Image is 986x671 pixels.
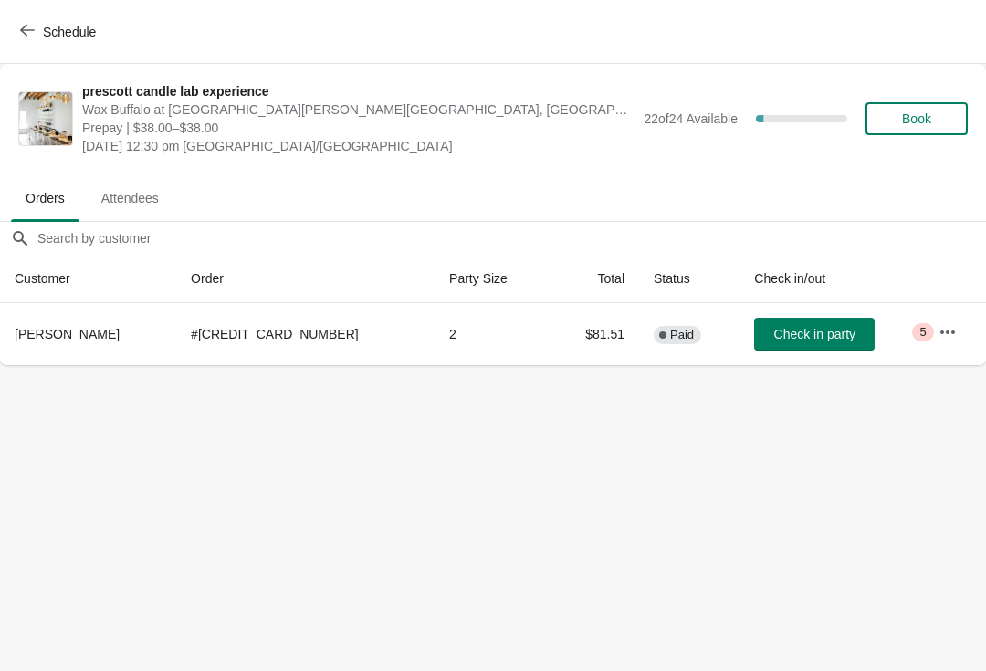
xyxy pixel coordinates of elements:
button: Schedule [9,16,110,48]
td: $81.51 [550,303,639,365]
th: Check in/out [739,255,923,303]
span: [PERSON_NAME] [15,327,120,341]
span: 22 of 24 Available [644,111,738,126]
span: Book [902,111,931,126]
th: Status [639,255,739,303]
th: Total [550,255,639,303]
input: Search by customer [37,222,986,255]
button: Book [865,102,968,135]
span: prescott candle lab experience [82,82,635,100]
th: Order [176,255,435,303]
img: prescott candle lab experience [19,92,72,145]
span: 5 [919,325,926,340]
td: 2 [435,303,550,365]
th: Party Size [435,255,550,303]
button: Check in party [754,318,875,351]
span: Orders [11,182,79,215]
span: Prepay | $38.00–$38.00 [82,119,635,137]
span: Check in party [774,327,855,341]
span: Schedule [43,25,96,39]
span: Wax Buffalo at [GEOGRAPHIC_DATA][PERSON_NAME][GEOGRAPHIC_DATA], [GEOGRAPHIC_DATA], [GEOGRAPHIC_DA... [82,100,635,119]
span: Attendees [87,182,173,215]
td: # [CREDIT_CARD_NUMBER] [176,303,435,365]
span: [DATE] 12:30 pm [GEOGRAPHIC_DATA]/[GEOGRAPHIC_DATA] [82,137,635,155]
span: Paid [670,328,694,342]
